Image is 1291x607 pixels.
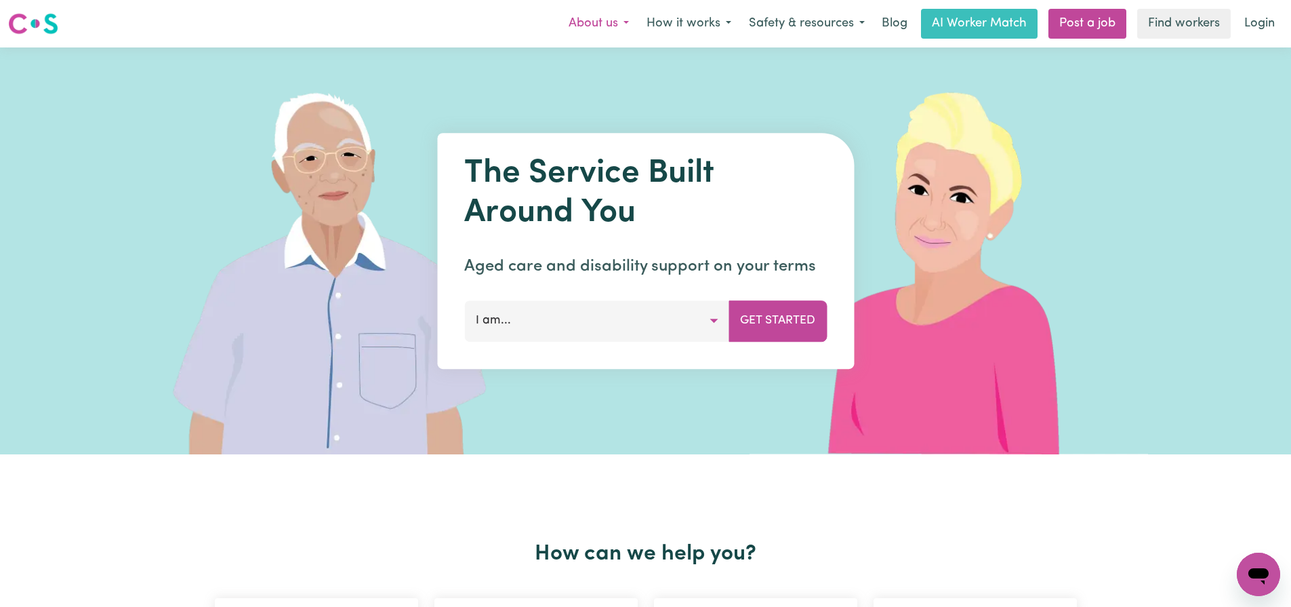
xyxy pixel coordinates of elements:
h2: How can we help you? [207,541,1085,567]
button: Get Started [729,300,827,341]
img: Careseekers logo [8,12,58,36]
button: How it works [638,9,740,38]
a: Blog [874,9,916,39]
a: Find workers [1137,9,1231,39]
button: About us [560,9,638,38]
button: Safety & resources [740,9,874,38]
p: Aged care and disability support on your terms [464,254,827,279]
a: Careseekers logo [8,8,58,39]
button: I am... [464,300,729,341]
iframe: Button to launch messaging window [1237,553,1280,596]
a: AI Worker Match [921,9,1038,39]
a: Login [1236,9,1283,39]
h1: The Service Built Around You [464,155,827,233]
a: Post a job [1048,9,1126,39]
